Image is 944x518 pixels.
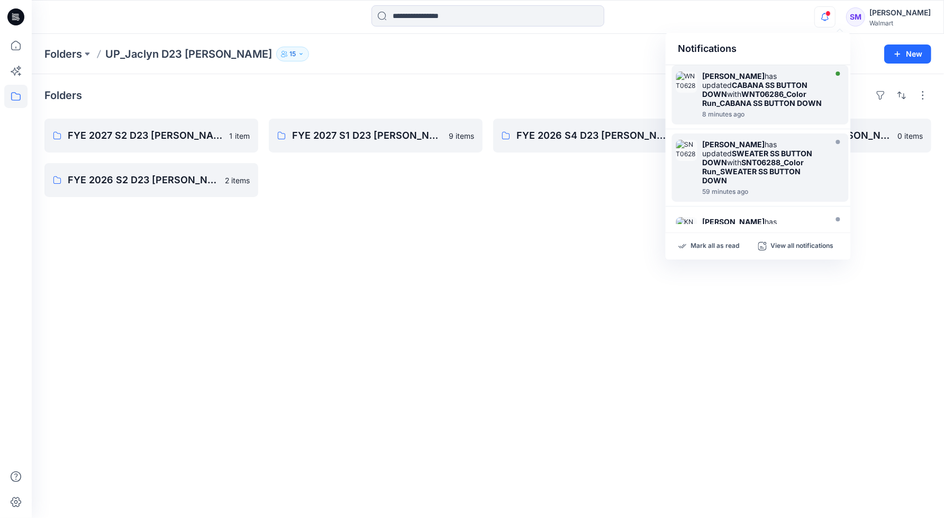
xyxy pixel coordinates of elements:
p: 1 item [229,130,250,141]
button: 15 [276,47,309,61]
div: SM [846,7,865,26]
p: 2 items [225,175,250,186]
div: Friday, September 05, 2025 15:35 [703,188,824,195]
p: 0 items [897,130,923,141]
img: SNT06288_Color Run_SWEATER SS BUTTON DOWN [676,140,697,161]
a: FYE 2026 S4 D23 [PERSON_NAME] [PERSON_NAME] GT IMPORTS0 items [493,119,707,153]
strong: [PERSON_NAME] [703,72,765,81]
a: FYE 2027 S1 D23 [PERSON_NAME] [PERSON_NAME] GT IMPORTS9 items [269,119,483,153]
div: [PERSON_NAME] [869,6,931,19]
div: Notifications [666,33,851,65]
strong: SNT06288_Color Run_SWEATER SS BUTTON DOWN [703,158,804,185]
p: 9 items [449,130,474,141]
p: UP_Jaclyn D23 [PERSON_NAME] [105,47,272,61]
div: has updated with [703,140,824,185]
p: FYE 2027 S2 D23 [PERSON_NAME] [PERSON_NAME] GT IMPORTS [68,128,223,143]
div: Walmart [869,19,931,27]
a: FYE 2026 S2 D23 [PERSON_NAME] [PERSON_NAME] GT IMPORTS2 items [44,163,258,197]
img: KNT06287_Color Run_MENS MESH TOP [676,217,697,238]
a: Folders [44,47,82,61]
div: has updated with [703,217,824,253]
p: Mark all as read [691,242,740,251]
strong: [PERSON_NAME] [703,217,765,226]
div: has updated with [703,72,824,108]
p: 15 [289,48,296,60]
p: FYE 2026 S2 D23 [PERSON_NAME] [PERSON_NAME] GT IMPORTS [68,173,219,187]
div: Friday, September 05, 2025 16:26 [703,111,824,118]
img: WNT06286_Color Run_CABANA SS BUTTON DOWN [676,72,697,93]
p: FYE 2026 S4 D23 [PERSON_NAME] [PERSON_NAME] GT IMPORTS [516,128,667,143]
strong: CABANA SS BUTTON DOWN [703,81,808,99]
strong: [PERSON_NAME] [703,140,765,149]
strong: WNT06286_Color Run_CABANA SS BUTTON DOWN [703,90,822,108]
h4: Folders [44,89,82,102]
strong: SWEATER SS BUTTON DOWN [703,149,813,167]
p: View all notifications [771,242,834,251]
button: New [884,44,931,64]
a: FYE 2027 S2 D23 [PERSON_NAME] [PERSON_NAME] GT IMPORTS1 item [44,119,258,153]
p: FYE 2027 S1 D23 [PERSON_NAME] [PERSON_NAME] GT IMPORTS [292,128,442,143]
